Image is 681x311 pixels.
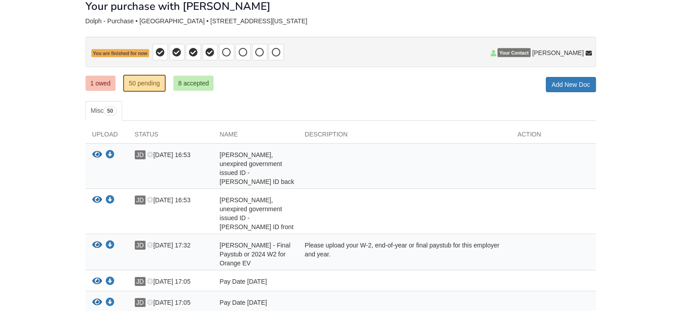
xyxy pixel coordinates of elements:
[220,299,267,306] span: Pay Date [DATE]
[106,278,115,285] a: Download Pay Date 2025-07-18
[86,76,116,91] a: 1 owed
[147,278,190,285] span: [DATE] 17:05
[92,150,102,160] button: View Janet Dolph - Valid, unexpired government issued ID - Janet ID back
[135,298,146,307] span: JD
[497,48,530,57] span: Your Contact
[123,75,166,92] a: 50 pending
[147,299,190,306] span: [DATE] 17:05
[511,130,596,143] div: Action
[92,196,102,205] button: View Janet Dolph - Valid, unexpired government issued ID - Janet ID front
[147,196,190,204] span: [DATE] 16:53
[532,48,583,57] span: [PERSON_NAME]
[298,130,511,143] div: Description
[128,130,213,143] div: Status
[147,151,190,158] span: [DATE] 16:53
[135,277,146,286] span: JD
[92,277,102,286] button: View Pay Date 2025-07-18
[220,151,295,185] span: [PERSON_NAME], unexpired government issued ID - [PERSON_NAME] ID back
[92,298,102,307] button: View Pay Date 2025-08-01
[213,130,298,143] div: Name
[147,242,190,249] span: [DATE] 17:32
[91,49,150,58] span: You are finished for now
[135,241,146,250] span: JD
[546,77,596,92] a: Add New Doc
[135,150,146,159] span: JD
[298,241,511,268] div: Please upload your W-2, end-of-year or final paystub for this employer and year.
[86,101,122,121] a: Misc
[103,107,116,115] span: 50
[220,242,291,267] span: [PERSON_NAME] - Final Paystub or 2024 W2 for Orange EV
[86,0,270,12] h1: Your purchase with [PERSON_NAME]
[220,278,267,285] span: Pay Date [DATE]
[86,17,596,25] div: Dolph - Purchase • [GEOGRAPHIC_DATA] • [STREET_ADDRESS][US_STATE]
[173,76,214,91] a: 8 accepted
[135,196,146,204] span: JD
[106,299,115,307] a: Download Pay Date 2025-08-01
[106,242,115,249] a: Download Monte Carpenter - Final Paystub or 2024 W2 for Orange EV
[92,241,102,250] button: View Monte Carpenter - Final Paystub or 2024 W2 for Orange EV
[86,130,128,143] div: Upload
[106,197,115,204] a: Download Janet Dolph - Valid, unexpired government issued ID - Janet ID front
[220,196,294,230] span: [PERSON_NAME], unexpired government issued ID - [PERSON_NAME] ID front
[106,152,115,159] a: Download Janet Dolph - Valid, unexpired government issued ID - Janet ID back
